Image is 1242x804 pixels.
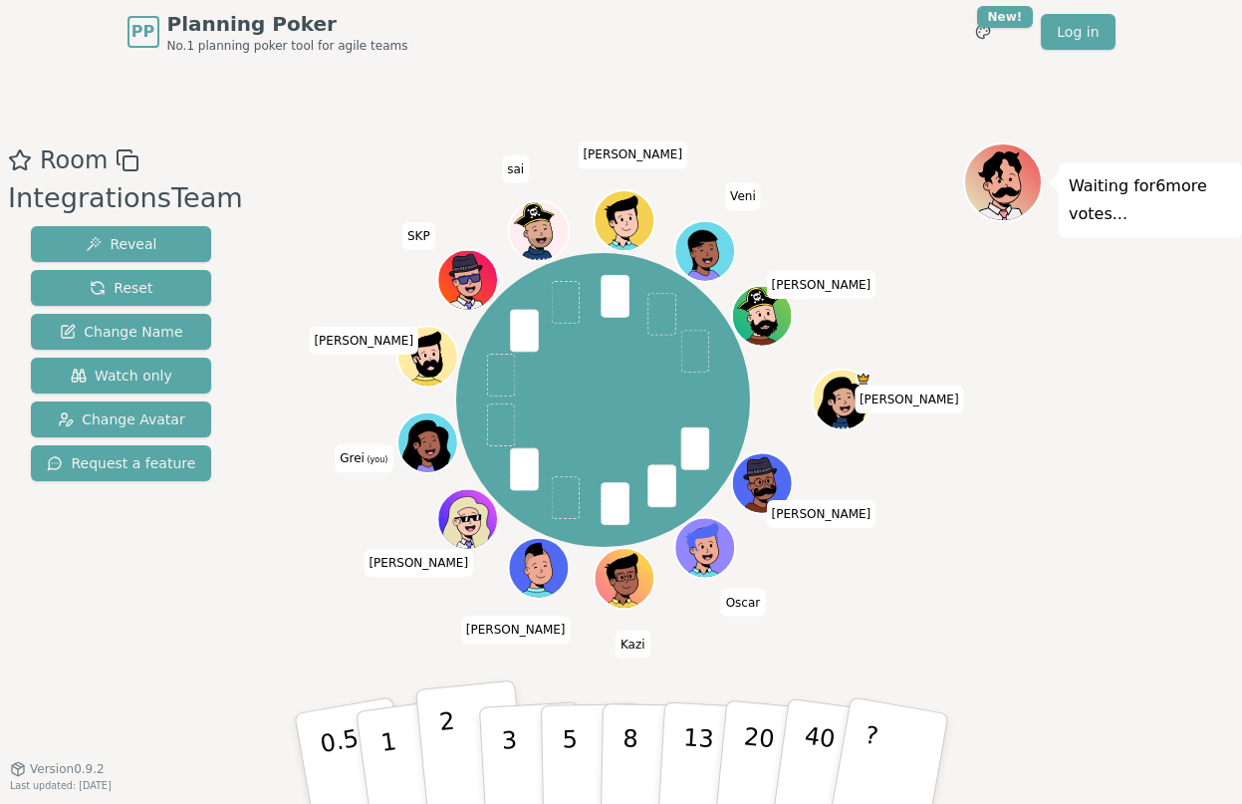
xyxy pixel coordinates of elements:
span: Click to change your name [721,589,766,617]
span: Change Name [60,322,182,342]
span: Request a feature [47,453,195,473]
span: Click to change your name [402,222,435,250]
div: New! [977,6,1034,28]
span: Click to change your name [502,155,529,183]
button: New! [965,14,1001,50]
span: Last updated: [DATE] [10,780,112,791]
button: Add as favourite [8,142,32,178]
span: Click to change your name [767,271,876,299]
button: Change Name [31,314,211,350]
span: No.1 planning poker tool for agile teams [167,38,408,54]
span: Click to change your name [309,327,418,355]
span: Click to change your name [335,444,392,472]
span: Click to change your name [767,500,876,528]
button: Reveal [31,226,211,262]
button: Change Avatar [31,402,211,437]
span: Kate is the host [857,372,871,387]
button: Request a feature [31,445,211,481]
span: Click to change your name [461,616,571,644]
span: Version 0.9.2 [30,761,105,777]
a: PPPlanning PokerNo.1 planning poker tool for agile teams [127,10,408,54]
button: Version0.9.2 [10,761,105,777]
button: Reset [31,270,211,306]
span: Change Avatar [58,409,185,429]
span: Click to change your name [616,631,650,659]
span: Room [40,142,108,178]
span: Reset [90,278,152,298]
p: Waiting for 6 more votes... [1069,172,1232,228]
span: Click to change your name [725,183,761,211]
span: Planning Poker [167,10,408,38]
button: Watch only [31,358,211,394]
span: Click to change your name [364,549,473,577]
button: Click to change your avatar [399,414,456,471]
span: Click to change your name [578,141,687,169]
span: PP [131,20,154,44]
div: IntegrationsTeam [8,178,243,219]
span: Click to change your name [855,386,964,413]
span: Watch only [71,366,172,386]
span: (you) [365,455,388,464]
a: Log in [1041,14,1115,50]
span: Reveal [86,234,156,254]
